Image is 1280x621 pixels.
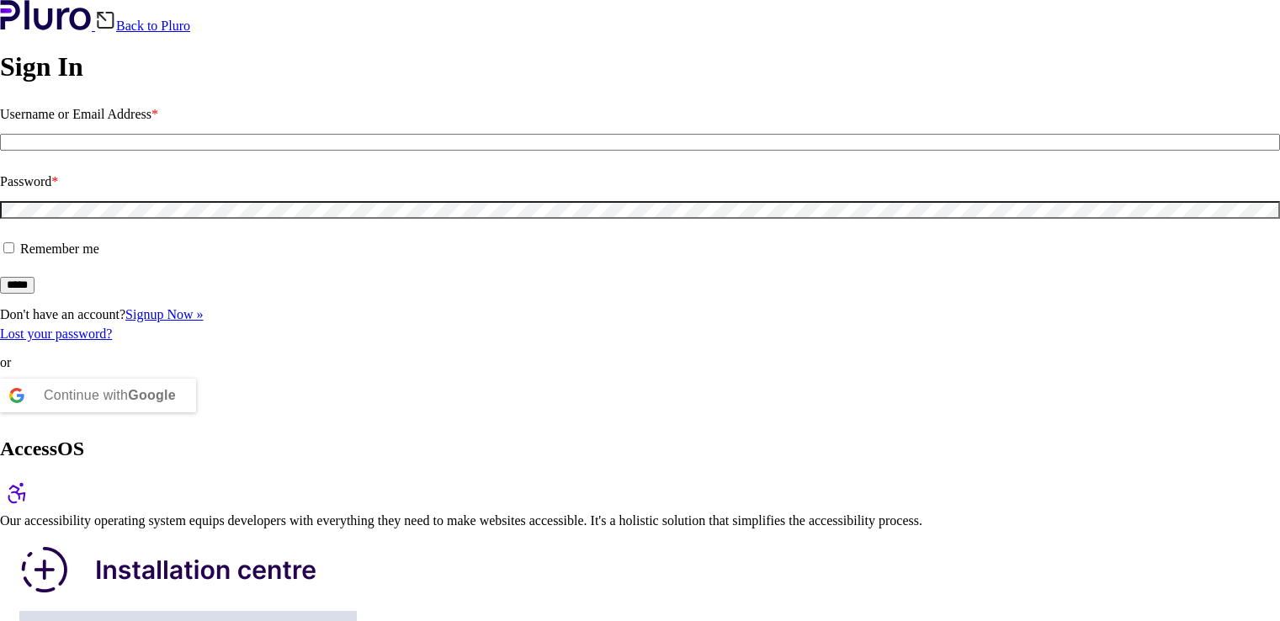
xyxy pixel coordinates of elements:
[3,242,14,253] input: Remember me
[44,379,176,412] div: Continue with
[95,10,116,30] img: Back icon
[128,388,176,402] b: Google
[125,307,203,321] a: Signup Now »
[95,19,190,33] a: Back to Pluro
